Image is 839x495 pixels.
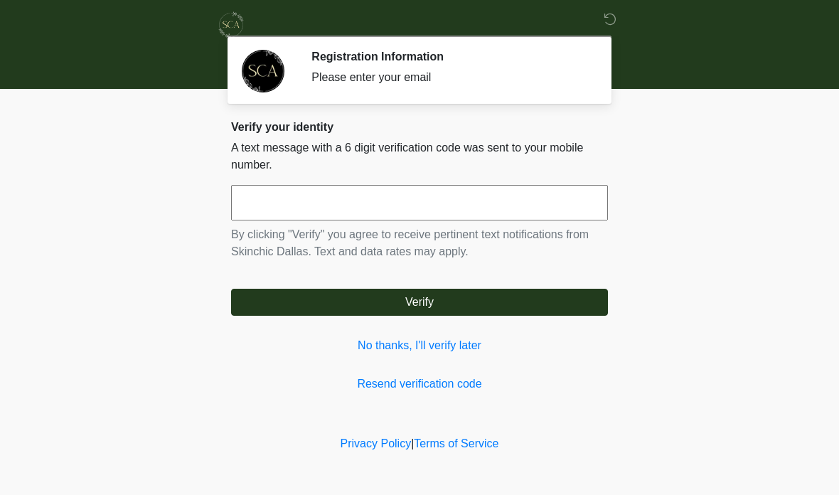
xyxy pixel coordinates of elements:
[231,376,608,393] a: Resend verification code
[411,437,414,449] a: |
[231,139,608,174] p: A text message with a 6 digit verification code was sent to your mobile number.
[414,437,498,449] a: Terms of Service
[231,120,608,134] h2: Verify your identity
[231,337,608,354] a: No thanks, I'll verify later
[341,437,412,449] a: Privacy Policy
[311,69,587,86] div: Please enter your email
[231,226,608,260] p: By clicking "Verify" you agree to receive pertinent text notifications from Skinchic Dallas. Text...
[311,50,587,63] h2: Registration Information
[217,11,245,39] img: Skinchic Dallas Logo
[231,289,608,316] button: Verify
[242,50,284,92] img: Agent Avatar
